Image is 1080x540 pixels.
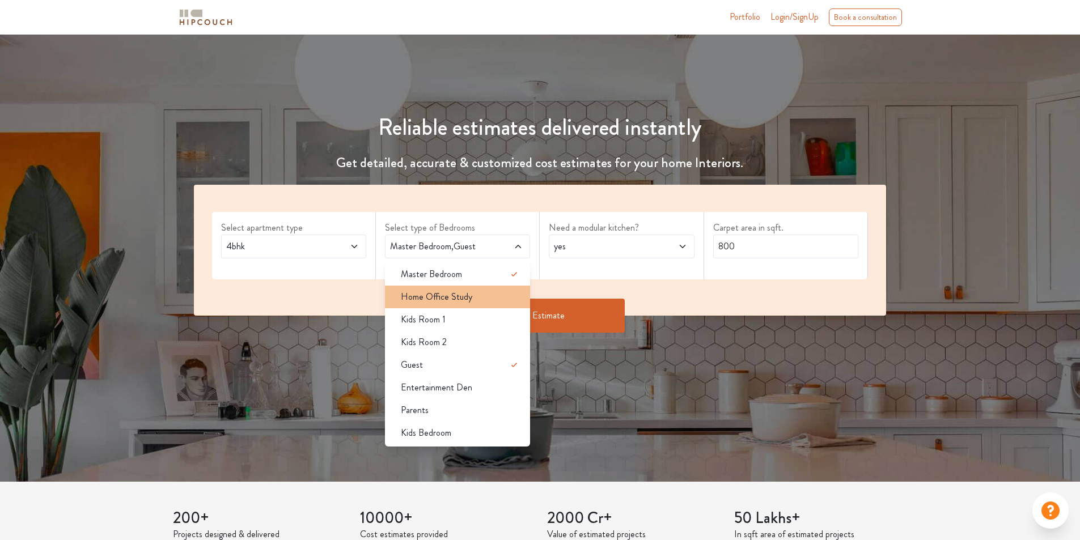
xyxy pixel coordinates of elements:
a: Portfolio [730,10,760,24]
h3: 10000+ [360,509,533,528]
span: Kids Bedroom [401,426,451,440]
h3: 200+ [173,509,346,528]
img: logo-horizontal.svg [177,7,234,27]
span: Kids Room 1 [401,313,446,326]
input: Enter area sqft [713,235,858,258]
span: Master Bedroom [401,267,462,281]
h1: Reliable estimates delivered instantly [187,114,893,141]
button: Get Estimate [455,299,625,333]
span: Entertainment Den [401,381,472,394]
h3: 50 Lakhs+ [734,509,908,528]
div: select 2 more room(s) [385,258,530,270]
span: Guest [401,358,423,372]
span: logo-horizontal.svg [177,5,234,30]
span: 4bhk [224,240,325,253]
span: Kids Room 2 [401,335,447,349]
h4: Get detailed, accurate & customized cost estimates for your home Interiors. [187,155,893,171]
h3: 2000 Cr+ [547,509,721,528]
label: Carpet area in sqft. [713,221,858,235]
span: Login/SignUp [770,10,819,23]
span: Parents [401,403,429,417]
span: Home Office Study [401,290,472,304]
label: Select apartment type [221,221,366,235]
span: Master Bedroom,Guest [388,240,489,253]
span: yes [552,240,653,253]
label: Select type of Bedrooms [385,221,530,235]
div: Book a consultation [829,8,902,26]
label: Need a modular kitchen? [549,221,694,235]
